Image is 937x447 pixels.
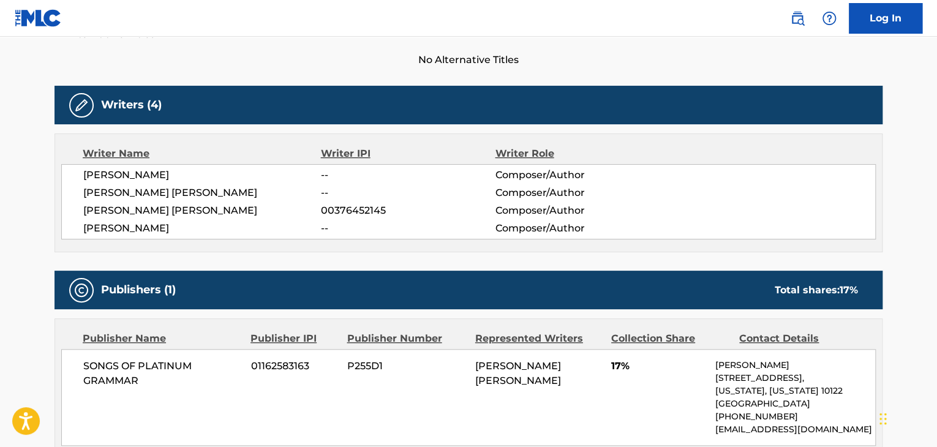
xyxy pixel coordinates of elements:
div: Publisher IPI [250,331,337,346]
span: -- [321,168,495,182]
div: Collection Share [611,331,730,346]
p: [PERSON_NAME] [715,359,875,372]
span: [PERSON_NAME] [PERSON_NAME] [83,186,321,200]
p: [STREET_ADDRESS], [715,372,875,385]
img: Publishers [74,283,89,298]
span: Composer/Author [495,186,653,200]
span: 00376452145 [321,203,495,218]
div: Writer Role [495,146,653,161]
img: help [822,11,837,26]
div: Drag [879,400,887,437]
p: [GEOGRAPHIC_DATA] [715,397,875,410]
p: [EMAIL_ADDRESS][DOMAIN_NAME] [715,423,875,436]
div: Publisher Name [83,331,241,346]
p: [PHONE_NUMBER] [715,410,875,423]
img: search [790,11,805,26]
span: 17 % [840,284,858,296]
span: 17% [611,359,706,374]
img: Writers [74,98,89,113]
span: SONGS OF PLATINUM GRAMMAR [83,359,242,388]
img: MLC Logo [15,9,62,27]
span: No Alternative Titles [55,53,882,67]
div: Publisher Number [347,331,465,346]
div: Contact Details [739,331,858,346]
h5: Writers (4) [101,98,162,112]
span: Composer/Author [495,221,653,236]
span: P255D1 [347,359,466,374]
div: Writer Name [83,146,321,161]
span: Composer/Author [495,203,653,218]
iframe: Chat Widget [876,388,937,447]
span: [PERSON_NAME] [PERSON_NAME] [475,360,561,386]
div: Writer IPI [321,146,495,161]
span: [PERSON_NAME] [83,221,321,236]
span: [PERSON_NAME] [83,168,321,182]
a: Log In [849,3,922,34]
span: -- [321,221,495,236]
h5: Publishers (1) [101,283,176,297]
p: [US_STATE], [US_STATE] 10122 [715,385,875,397]
span: -- [321,186,495,200]
span: 01162583163 [251,359,338,374]
div: Help [817,6,841,31]
div: Represented Writers [475,331,602,346]
div: Total shares: [775,283,858,298]
span: Composer/Author [495,168,653,182]
span: [PERSON_NAME] [PERSON_NAME] [83,203,321,218]
a: Public Search [785,6,810,31]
